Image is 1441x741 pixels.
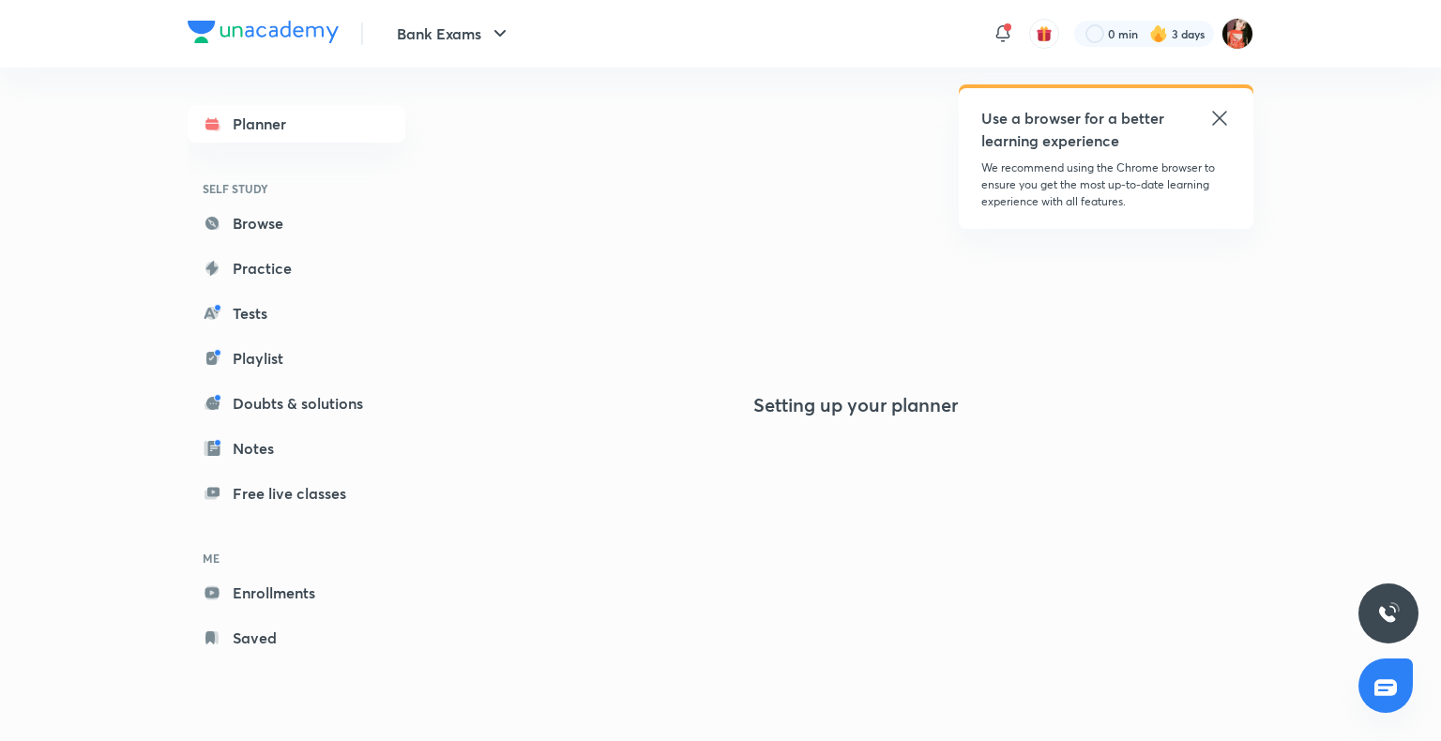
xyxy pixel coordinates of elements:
a: Enrollments [188,574,405,612]
img: ttu [1377,602,1400,625]
a: Free live classes [188,475,405,512]
h6: SELF STUDY [188,173,405,204]
img: avatar [1036,25,1053,42]
a: Doubts & solutions [188,385,405,422]
h4: Setting up your planner [753,394,958,416]
a: Playlist [188,340,405,377]
button: Bank Exams [386,15,523,53]
a: Saved [188,619,405,657]
p: We recommend using the Chrome browser to ensure you get the most up-to-date learning experience w... [981,159,1231,210]
a: Planner [188,105,405,143]
a: Notes [188,430,405,467]
a: Practice [188,250,405,287]
a: Company Logo [188,21,339,48]
img: Company Logo [188,21,339,43]
a: Tests [188,295,405,332]
a: Browse [188,204,405,242]
h5: Use a browser for a better learning experience [981,107,1168,152]
h6: ME [188,542,405,574]
button: avatar [1029,19,1059,49]
img: streak [1149,24,1168,43]
img: Minakshi gakre [1221,18,1253,50]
